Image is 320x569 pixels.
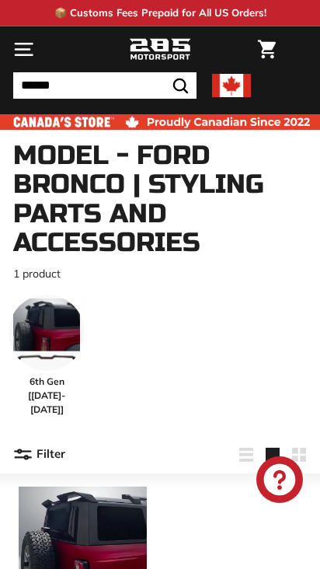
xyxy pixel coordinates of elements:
h1: Model - Ford Bronco | Styling Parts and Accessories [13,141,307,258]
p: 1 product [13,266,307,282]
input: Search [13,72,197,99]
img: Logo_285_Motorsport_areodynamics_components [129,37,191,63]
inbox-online-store-chat: Shopify online store chat [252,456,308,507]
a: Cart [250,27,283,72]
p: 📦 Customs Fees Prepaid for All US Orders! [54,5,266,21]
button: Filter [13,436,65,473]
span: 6th Gen [[DATE]-[DATE]] [9,375,85,417]
a: 6th Gen [[DATE]-[DATE]] [9,295,85,417]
